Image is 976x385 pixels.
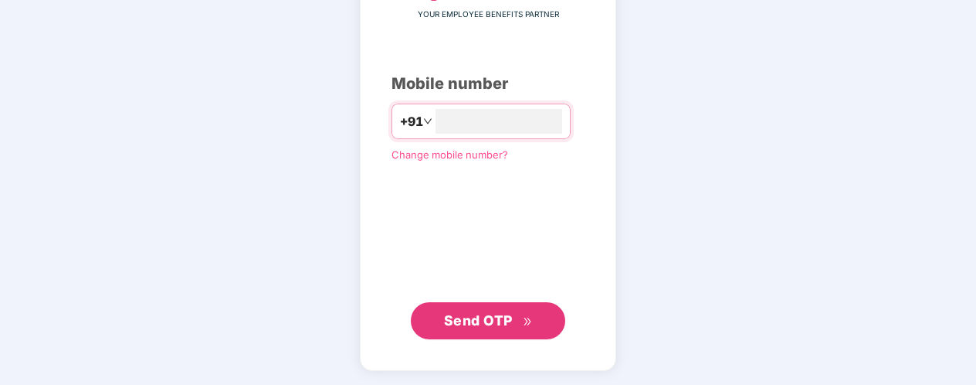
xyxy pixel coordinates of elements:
span: Send OTP [444,312,513,329]
a: Change mobile number? [391,148,508,161]
span: down [423,117,432,126]
div: Mobile number [391,72,585,96]
span: double-right [523,317,533,327]
span: +91 [400,112,423,131]
span: YOUR EMPLOYEE BENEFITS PARTNER [418,9,559,21]
button: Send OTPdouble-right [411,302,565,339]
